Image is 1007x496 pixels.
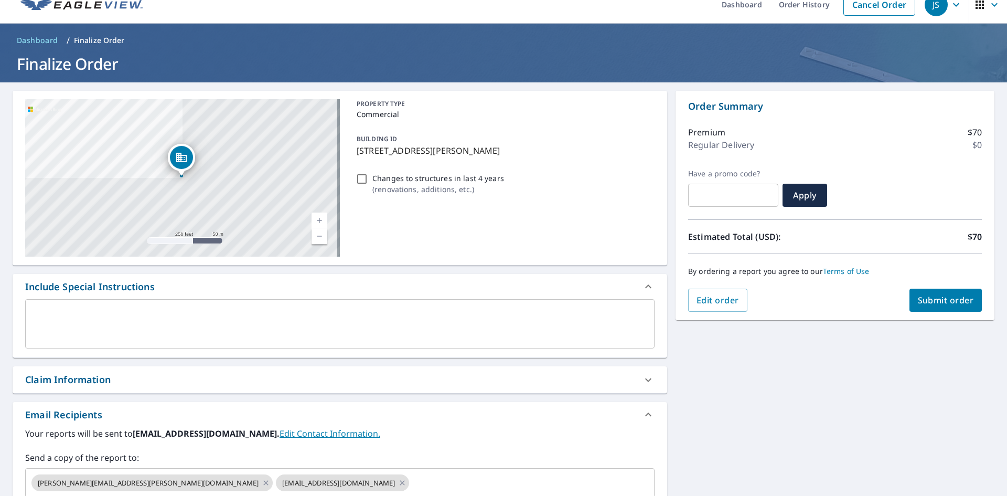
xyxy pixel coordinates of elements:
span: [PERSON_NAME][EMAIL_ADDRESS][PERSON_NAME][DOMAIN_NAME] [31,478,265,488]
p: Commercial [357,109,650,120]
div: Claim Information [25,373,111,387]
span: Submit order [918,294,974,306]
h1: Finalize Order [13,53,994,75]
a: Terms of Use [823,266,870,276]
b: [EMAIL_ADDRESS][DOMAIN_NAME]. [133,428,280,439]
span: Edit order [697,294,739,306]
p: Order Summary [688,99,982,113]
a: Dashboard [13,32,62,49]
p: $70 [968,126,982,139]
nav: breadcrumb [13,32,994,49]
p: Changes to structures in last 4 years [372,173,504,184]
p: Premium [688,126,725,139]
li: / [67,34,70,47]
div: [EMAIL_ADDRESS][DOMAIN_NAME] [276,474,409,491]
button: Apply [783,184,827,207]
label: Send a copy of the report to: [25,451,655,464]
button: Edit order [688,289,747,312]
a: Current Level 17, Zoom In [312,213,327,228]
p: BUILDING ID [357,134,397,143]
p: Regular Delivery [688,139,754,151]
p: By ordering a report you agree to our [688,267,982,276]
label: Your reports will be sent to [25,427,655,440]
div: Email Recipients [13,402,667,427]
div: Include Special Instructions [25,280,155,294]
p: Estimated Total (USD): [688,230,835,243]
div: [PERSON_NAME][EMAIL_ADDRESS][PERSON_NAME][DOMAIN_NAME] [31,474,273,491]
p: Finalize Order [74,35,125,46]
p: ( renovations, additions, etc. ) [372,184,504,195]
p: PROPERTY TYPE [357,99,650,109]
p: $0 [972,139,982,151]
span: Dashboard [17,35,58,46]
p: [STREET_ADDRESS][PERSON_NAME] [357,144,650,157]
span: [EMAIL_ADDRESS][DOMAIN_NAME] [276,478,401,488]
a: Current Level 17, Zoom Out [312,228,327,244]
div: Dropped pin, building 1, Commercial property, 331 W Main St Hudson, MI 49247 [168,144,195,176]
div: Claim Information [13,366,667,393]
div: Email Recipients [25,408,102,422]
a: EditContactInfo [280,428,380,439]
div: Include Special Instructions [13,274,667,299]
p: $70 [968,230,982,243]
button: Submit order [909,289,982,312]
span: Apply [791,189,819,201]
label: Have a promo code? [688,169,778,178]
